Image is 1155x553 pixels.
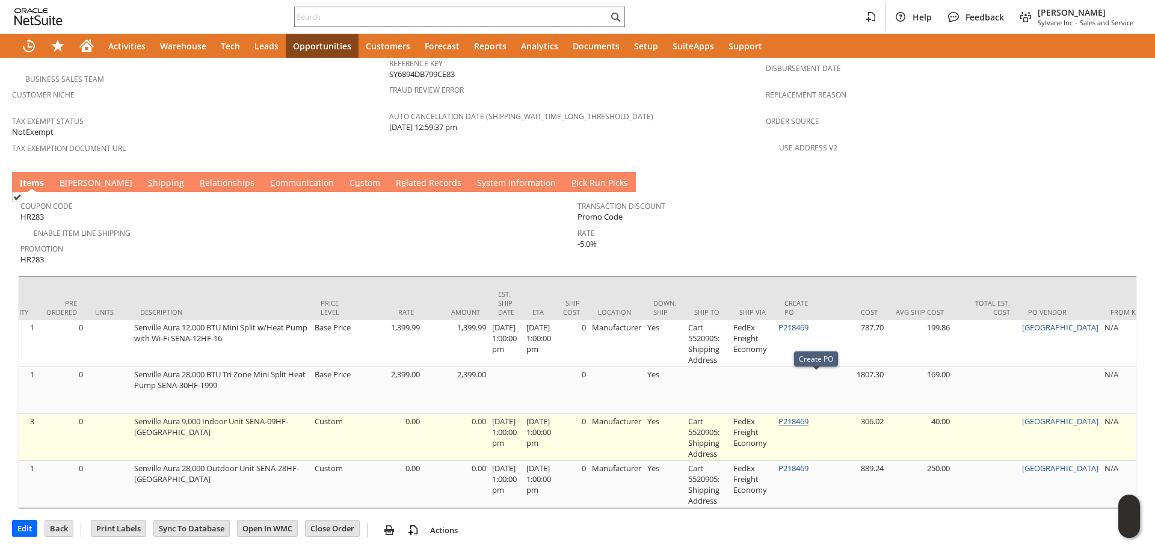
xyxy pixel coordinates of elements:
span: Reports [474,40,507,52]
a: Pick Run Picks [568,177,631,190]
input: Sync To Database [154,521,229,536]
a: Enable Item Line Shipping [34,228,131,238]
span: Activities [108,40,146,52]
a: [GEOGRAPHIC_DATA] [1022,322,1098,333]
input: Print Labels [91,521,146,536]
span: NotExempt [12,126,54,138]
a: Fraud Review Error [389,85,464,95]
a: Coupon Code [20,201,73,211]
a: Shipping [145,177,187,190]
span: Analytics [521,40,558,52]
a: Tax Exemption Document URL [12,143,126,153]
span: y [482,177,486,188]
td: Yes [644,461,685,508]
a: P218469 [778,416,808,427]
a: [GEOGRAPHIC_DATA] [1022,463,1098,474]
a: Rate [577,228,595,238]
span: Sylvane Inc [1038,18,1073,27]
a: Leads [247,34,286,58]
a: Tax Exempt Status [12,116,84,126]
span: Customers [366,40,410,52]
td: Custom [312,414,357,461]
a: Unrolled view on [1121,175,1136,189]
td: 1807.30 [821,367,887,414]
span: e [401,177,406,188]
td: 1,399.99 [423,320,489,367]
span: -5.0% [577,238,597,250]
input: Open In WMC [238,521,297,536]
input: Back [45,521,73,536]
td: Yes [644,414,685,461]
input: Search [295,10,608,24]
div: Units [95,307,122,317]
td: 0 [554,414,589,461]
span: Tech [221,40,240,52]
input: Close Order [306,521,359,536]
a: Home [72,34,101,58]
span: R [200,177,205,188]
td: Senville Aura 28,000 Outdoor Unit SENA-28HF-[GEOGRAPHIC_DATA] [131,461,312,508]
td: FedEx Freight Economy [730,414,775,461]
span: SuiteApps [673,40,714,52]
span: Oracle Guided Learning Widget. To move around, please hold and drag [1118,517,1140,539]
td: Cart 5520905: Shipping Address [685,414,730,461]
a: P218469 [778,322,808,333]
div: Avg Ship Cost [896,307,944,317]
a: Actions [425,525,463,536]
div: Ship Via [739,307,766,317]
td: Yes [644,367,685,414]
td: 0.00 [357,414,423,461]
span: Feedback [966,11,1004,23]
td: Cart 5520905: Shipping Address [685,320,730,367]
div: PO Vendor [1028,307,1092,317]
td: 0 [37,414,86,461]
a: Setup [627,34,665,58]
span: Documents [573,40,620,52]
div: Ship To [694,307,721,317]
td: 250.00 [887,461,953,508]
input: Edit [13,521,37,536]
a: SuiteApps [665,34,721,58]
a: Forecast [417,34,467,58]
td: [DATE] 1:00:00 pm [523,414,554,461]
a: Relationships [197,177,257,190]
td: [DATE] 1:00:00 pm [523,461,554,508]
td: 2,399.00 [423,367,489,414]
a: Support [721,34,769,58]
svg: Shortcuts [51,39,65,53]
td: Base Price [312,367,357,414]
div: Down. Ship [653,298,676,317]
td: [DATE] 1:00:00 pm [523,320,554,367]
a: [GEOGRAPHIC_DATA] [1022,416,1098,427]
div: ETA [532,307,545,317]
svg: Search [608,10,623,24]
a: Reports [467,34,514,58]
div: Amount [432,307,480,317]
td: 889.24 [821,461,887,508]
img: print.svg [382,523,396,537]
td: 0 [37,320,86,367]
a: Use Address V2 [779,143,837,153]
td: Yes [644,320,685,367]
td: 169.00 [887,367,953,414]
td: Base Price [312,320,357,367]
td: 0.00 [357,461,423,508]
span: Warehouse [160,40,206,52]
td: [DATE] 1:00:00 pm [489,414,523,461]
div: Price Level [321,298,348,317]
div: Rate [366,307,414,317]
div: Description [140,307,303,317]
a: Activities [101,34,153,58]
td: Manufacturer [589,414,644,461]
td: Manufacturer [589,461,644,508]
a: Documents [565,34,627,58]
td: Senville Aura 9,000 Indoor Unit SENA-09HF-[GEOGRAPHIC_DATA] [131,414,312,461]
div: Cost [830,307,878,317]
span: Opportunities [293,40,351,52]
td: 40.00 [887,414,953,461]
a: Tech [214,34,247,58]
span: Leads [254,40,279,52]
a: Custom [346,177,383,190]
img: add-record.svg [406,523,420,537]
td: 2,399.00 [357,367,423,414]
